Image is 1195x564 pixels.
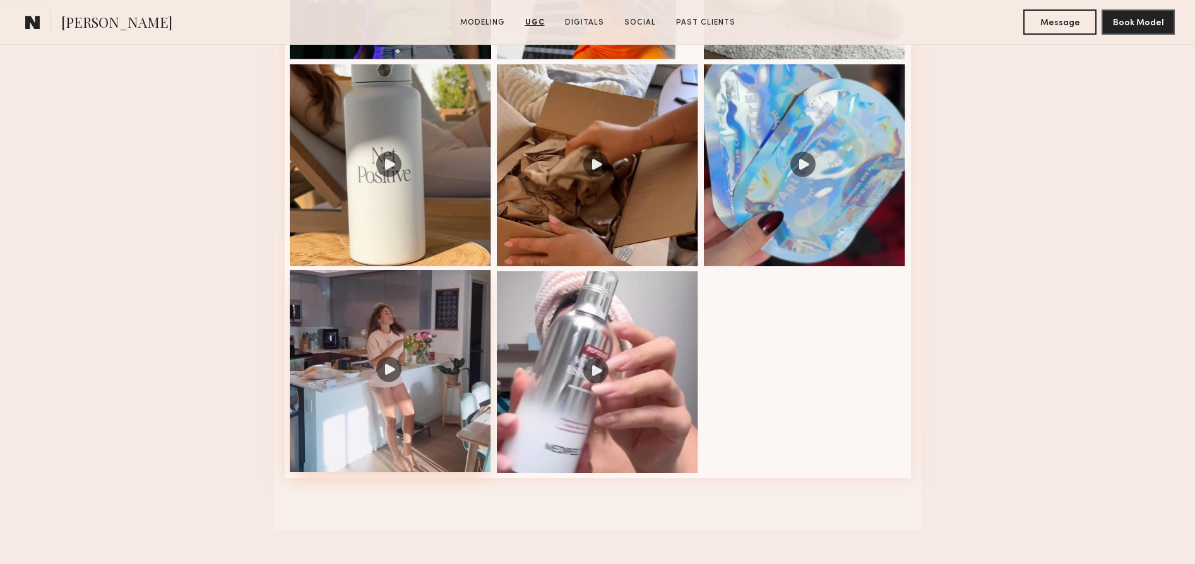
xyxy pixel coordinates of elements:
a: UGC [520,17,550,28]
button: Message [1023,9,1097,35]
a: Past Clients [671,17,740,28]
a: Book Model [1102,16,1175,27]
span: [PERSON_NAME] [61,13,172,35]
a: Modeling [455,17,510,28]
a: Social [619,17,661,28]
button: Book Model [1102,9,1175,35]
a: Digitals [560,17,609,28]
